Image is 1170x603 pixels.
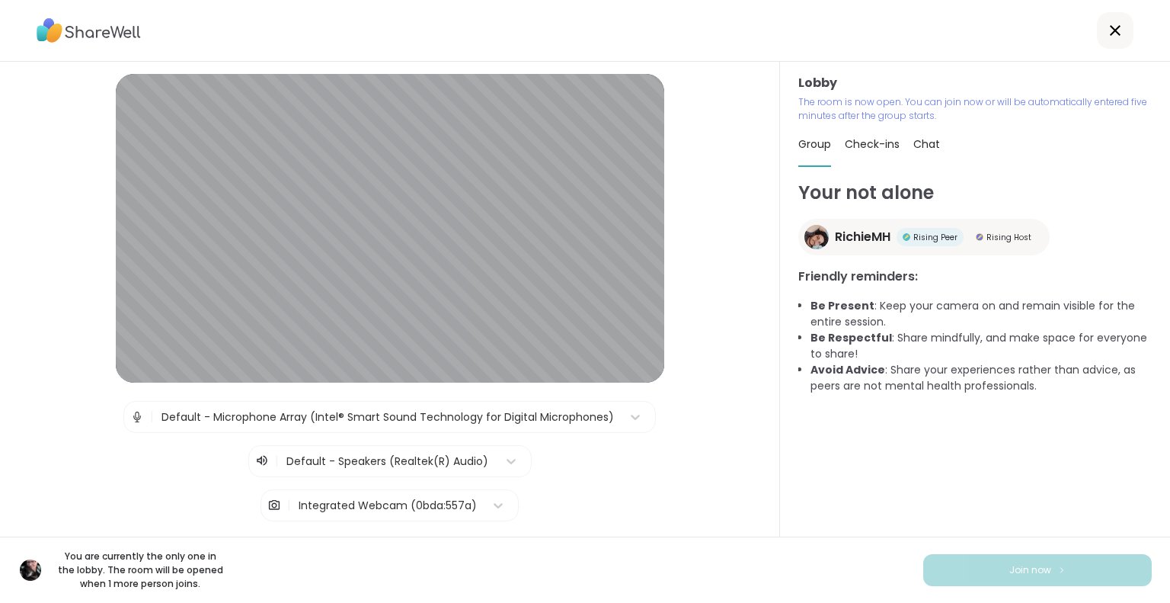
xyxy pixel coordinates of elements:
span: Join now [1009,563,1051,577]
img: Rising Host [976,233,983,241]
h1: Your not alone [798,179,1152,207]
span: Rising Host [986,232,1031,243]
img: RichieMH [804,225,829,249]
li: : Share your experiences rather than advice, as peers are not mental health professionals. [810,362,1152,394]
span: RichieMH [835,228,890,246]
span: Rising Peer [913,232,957,243]
div: Default - Microphone Array (Intel® Smart Sound Technology for Digital Microphones) [161,409,614,425]
h3: Friendly reminders: [798,268,1152,286]
button: Join now [923,554,1152,586]
img: ShareWell Logo [37,13,141,48]
img: Laurie_Ru [20,560,41,581]
img: Microphone [130,402,144,432]
b: Be Respectful [810,330,892,345]
img: Camera [267,490,281,521]
div: Integrated Webcam (0bda:557a) [299,498,477,514]
b: Avoid Advice [810,362,885,377]
span: | [275,452,279,470]
a: RichieMHRichieMHRising PeerRising PeerRising HostRising Host [798,219,1050,255]
li: : Share mindfully, and make space for everyone to share! [810,330,1152,362]
span: Check-ins [845,136,900,152]
li: : Keep your camera on and remain visible for the entire session. [810,298,1152,330]
img: Rising Peer [903,233,910,241]
span: | [287,490,291,521]
h3: Lobby [798,74,1152,92]
p: The room is now open. You can join now or will be automatically entered five minutes after the gr... [798,95,1152,123]
span: | [150,402,154,432]
b: Be Present [810,298,874,313]
span: Chat [913,136,940,152]
p: You are currently the only one in the lobby. The room will be opened when 1 more person joins. [55,550,225,591]
span: Group [798,136,831,152]
img: ShareWell Logomark [1057,566,1066,574]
